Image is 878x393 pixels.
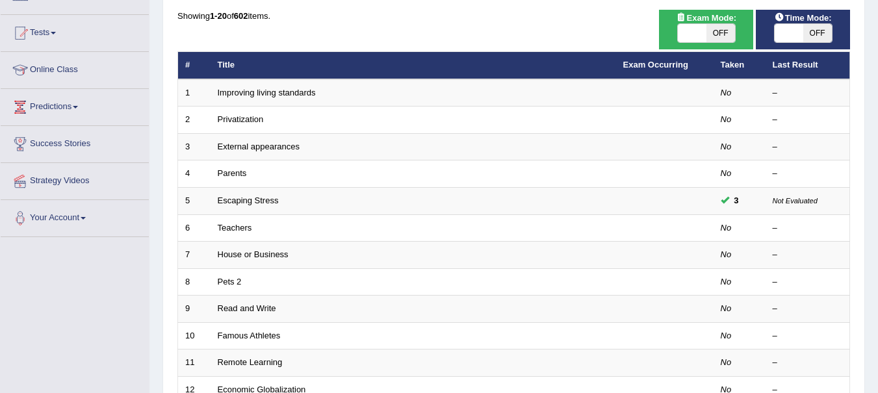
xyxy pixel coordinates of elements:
div: Showing of items. [177,10,850,22]
a: Read and Write [218,303,276,313]
a: Privatization [218,114,264,124]
td: 10 [178,322,211,349]
em: No [721,249,732,259]
td: 2 [178,107,211,134]
th: Last Result [766,52,850,79]
em: No [721,303,732,313]
small: Not Evaluated [773,197,818,205]
div: – [773,222,843,235]
div: – [773,303,843,315]
td: 5 [178,188,211,215]
a: Improving living standards [218,88,316,97]
td: 1 [178,79,211,107]
div: – [773,249,843,261]
span: Time Mode: [769,11,837,25]
td: 9 [178,296,211,323]
em: No [721,331,732,340]
a: Tests [1,15,149,47]
em: No [721,168,732,178]
td: 6 [178,214,211,242]
a: Success Stories [1,126,149,158]
div: – [773,330,843,342]
b: 1-20 [210,11,227,21]
div: – [773,114,843,126]
a: Remote Learning [218,357,283,367]
a: Exam Occurring [623,60,688,70]
em: No [721,142,732,151]
span: OFF [706,24,735,42]
b: 602 [234,11,248,21]
a: House or Business [218,249,289,259]
div: – [773,276,843,288]
div: Show exams occurring in exams [659,10,753,49]
a: Escaping Stress [218,196,279,205]
td: 11 [178,349,211,377]
td: 3 [178,133,211,160]
em: No [721,223,732,233]
a: Your Account [1,200,149,233]
a: Pets 2 [218,277,242,286]
span: OFF [803,24,832,42]
th: Title [211,52,616,79]
a: Teachers [218,223,252,233]
div: – [773,141,843,153]
em: No [721,114,732,124]
a: Predictions [1,89,149,121]
th: Taken [714,52,766,79]
em: No [721,88,732,97]
td: 8 [178,268,211,296]
a: Parents [218,168,247,178]
em: No [721,357,732,367]
div: – [773,87,843,99]
td: 7 [178,242,211,269]
span: Exam Mode: [671,11,741,25]
div: – [773,357,843,369]
div: – [773,168,843,180]
a: Online Class [1,52,149,84]
em: No [721,277,732,286]
td: 4 [178,160,211,188]
a: Famous Athletes [218,331,281,340]
span: You can still take this question [729,194,744,207]
a: Strategy Videos [1,163,149,196]
a: External appearances [218,142,300,151]
th: # [178,52,211,79]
